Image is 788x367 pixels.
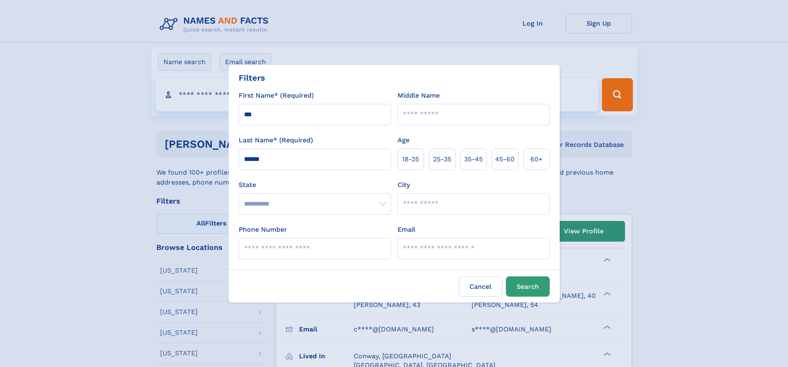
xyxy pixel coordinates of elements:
[398,180,410,190] label: City
[398,225,415,235] label: Email
[530,154,543,164] span: 60+
[239,180,391,190] label: State
[433,154,451,164] span: 25‑35
[239,135,313,145] label: Last Name* (Required)
[239,91,314,101] label: First Name* (Required)
[464,154,483,164] span: 35‑45
[402,154,419,164] span: 18‑25
[398,135,410,145] label: Age
[459,276,503,297] label: Cancel
[239,72,265,84] div: Filters
[239,225,287,235] label: Phone Number
[495,154,515,164] span: 45‑60
[398,91,440,101] label: Middle Name
[506,276,550,297] button: Search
